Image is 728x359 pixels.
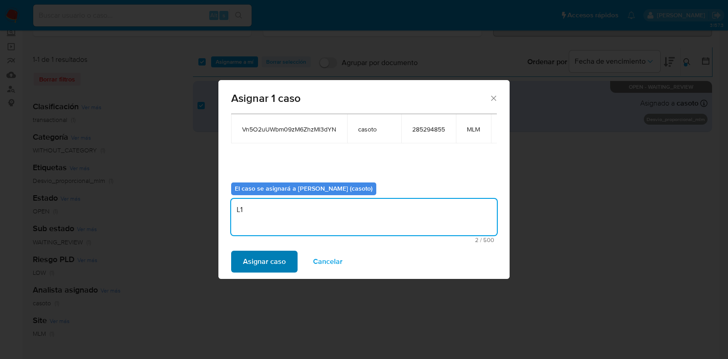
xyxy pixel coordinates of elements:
[243,252,286,272] span: Asignar caso
[412,125,445,133] span: 285294855
[242,125,336,133] span: Vn5O2uUWbm09zM6ZhzMl3dYN
[218,80,510,279] div: assign-modal
[231,251,298,273] button: Asignar caso
[301,251,354,273] button: Cancelar
[467,125,480,133] span: MLM
[489,94,497,102] button: Cerrar ventana
[313,252,343,272] span: Cancelar
[231,199,497,235] textarea: L1
[235,184,373,193] b: El caso se asignará a [PERSON_NAME] (casoto)
[234,237,494,243] span: Máximo 500 caracteres
[231,93,489,104] span: Asignar 1 caso
[358,125,390,133] span: casoto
